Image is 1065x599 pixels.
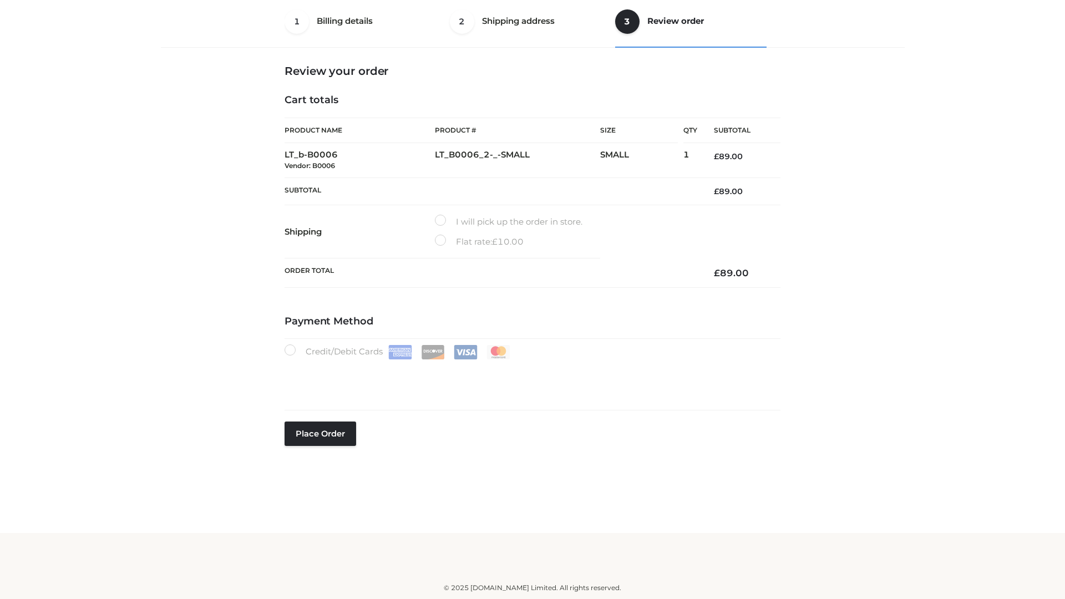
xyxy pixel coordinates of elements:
bdi: 89.00 [714,186,743,196]
bdi: 89.00 [714,151,743,161]
span: £ [714,186,719,196]
img: Visa [454,345,478,359]
td: SMALL [600,143,683,178]
th: Order Total [285,258,697,288]
th: Product # [435,118,600,143]
label: Credit/Debit Cards [285,344,511,359]
iframe: Secure payment input frame [282,357,778,398]
h3: Review your order [285,64,780,78]
bdi: 10.00 [492,236,524,247]
th: Subtotal [697,118,780,143]
th: Qty [683,118,697,143]
td: 1 [683,143,697,178]
small: Vendor: B0006 [285,161,335,170]
img: Amex [388,345,412,359]
img: Mastercard [486,345,510,359]
img: Discover [421,345,445,359]
label: I will pick up the order in store. [435,215,582,229]
th: Product Name [285,118,435,143]
td: LT_b-B0006 [285,143,435,178]
bdi: 89.00 [714,267,749,278]
button: Place order [285,422,356,446]
td: LT_B0006_2-_-SMALL [435,143,600,178]
h4: Payment Method [285,316,780,328]
th: Size [600,118,678,143]
span: £ [492,236,498,247]
th: Shipping [285,205,435,258]
label: Flat rate: [435,235,524,249]
span: £ [714,151,719,161]
div: © 2025 [DOMAIN_NAME] Limited. All rights reserved. [165,582,900,593]
th: Subtotal [285,177,697,205]
span: £ [714,267,720,278]
h4: Cart totals [285,94,780,106]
